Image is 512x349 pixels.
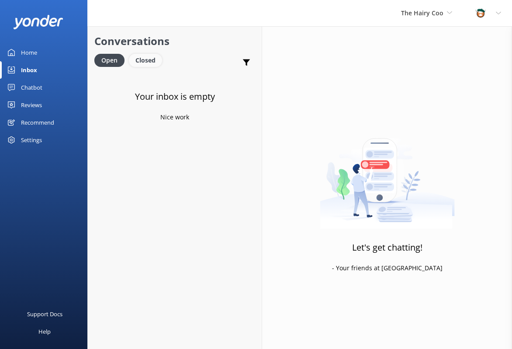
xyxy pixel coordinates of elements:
[160,112,189,122] p: Nice work
[21,61,37,79] div: Inbox
[21,44,37,61] div: Home
[27,305,62,323] div: Support Docs
[401,9,443,17] span: The Hairy Coo
[352,241,422,255] h3: Let's get chatting!
[13,15,63,29] img: yonder-white-logo.png
[129,54,162,67] div: Closed
[94,33,255,49] h2: Conversations
[474,7,487,20] img: 457-1738239164.png
[21,79,42,96] div: Chatbot
[135,90,215,104] h3: Your inbox is empty
[320,120,455,229] img: artwork of a man stealing a conversation from at giant smartphone
[332,263,443,273] p: - Your friends at [GEOGRAPHIC_DATA]
[129,55,166,65] a: Closed
[38,323,51,340] div: Help
[21,96,42,114] div: Reviews
[94,55,129,65] a: Open
[21,131,42,149] div: Settings
[94,54,125,67] div: Open
[21,114,54,131] div: Recommend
